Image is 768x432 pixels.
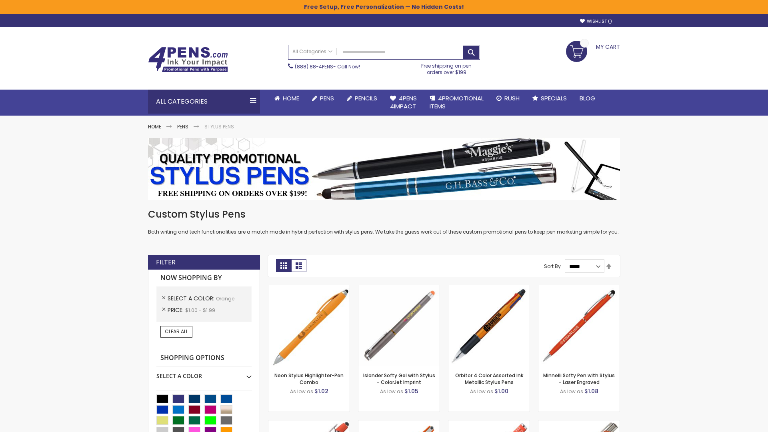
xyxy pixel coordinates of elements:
[494,387,508,395] span: $1.00
[168,294,216,302] span: Select A Color
[430,94,484,110] span: 4PROMOTIONAL ITEMS
[490,90,526,107] a: Rush
[148,208,620,221] h1: Custom Stylus Pens
[390,94,417,110] span: 4Pens 4impact
[526,90,573,107] a: Specials
[580,94,595,102] span: Blog
[156,258,176,267] strong: Filter
[423,90,490,116] a: 4PROMOTIONALITEMS
[148,90,260,114] div: All Categories
[543,372,615,385] a: Minnelli Softy Pen with Stylus - Laser Engraved
[306,90,340,107] a: Pens
[455,372,523,385] a: Orbitor 4 Color Assorted Ink Metallic Stylus Pens
[177,123,188,130] a: Pens
[358,285,440,366] img: Islander Softy Gel with Stylus - ColorJet Imprint-Orange
[216,295,234,302] span: Orange
[156,350,252,367] strong: Shopping Options
[404,387,418,395] span: $1.05
[448,420,530,427] a: Marin Softy Pen with Stylus - Laser Engraved-Orange
[268,90,306,107] a: Home
[320,94,334,102] span: Pens
[538,285,620,366] img: Minnelli Softy Pen with Stylus - Laser Engraved-Orange
[295,63,360,70] span: - Call Now!
[538,285,620,292] a: Minnelli Softy Pen with Stylus - Laser Engraved-Orange
[448,285,530,366] img: Orbitor 4 Color Assorted Ink Metallic Stylus Pens-Orange
[560,388,583,395] span: As low as
[580,18,612,24] a: Wishlist
[148,47,228,72] img: 4Pens Custom Pens and Promotional Products
[268,285,350,292] a: Neon Stylus Highlighter-Pen Combo-Orange
[448,285,530,292] a: Orbitor 4 Color Assorted Ink Metallic Stylus Pens-Orange
[148,138,620,200] img: Stylus Pens
[340,90,384,107] a: Pencils
[541,94,567,102] span: Specials
[544,263,561,270] label: Sort By
[268,420,350,427] a: 4P-MS8B-Orange
[168,306,185,314] span: Price
[148,123,161,130] a: Home
[148,208,620,236] div: Both writing and tech functionalities are a match made in hybrid perfection with stylus pens. We ...
[165,328,188,335] span: Clear All
[584,387,598,395] span: $1.08
[204,123,234,130] strong: Stylus Pens
[290,388,313,395] span: As low as
[295,63,333,70] a: (888) 88-4PENS
[355,94,377,102] span: Pencils
[504,94,520,102] span: Rush
[358,420,440,427] a: Avendale Velvet Touch Stylus Gel Pen-Orange
[160,326,192,337] a: Clear All
[268,285,350,366] img: Neon Stylus Highlighter-Pen Combo-Orange
[380,388,403,395] span: As low as
[288,45,336,58] a: All Categories
[573,90,602,107] a: Blog
[538,420,620,427] a: Tres-Chic Softy Brights with Stylus Pen - Laser-Orange
[358,285,440,292] a: Islander Softy Gel with Stylus - ColorJet Imprint-Orange
[276,259,291,272] strong: Grid
[470,388,493,395] span: As low as
[185,307,215,314] span: $1.00 - $1.99
[283,94,299,102] span: Home
[292,48,332,55] span: All Categories
[156,366,252,380] div: Select A Color
[363,372,435,385] a: Islander Softy Gel with Stylus - ColorJet Imprint
[413,60,480,76] div: Free shipping on pen orders over $199
[314,387,328,395] span: $1.02
[274,372,344,385] a: Neon Stylus Highlighter-Pen Combo
[156,270,252,286] strong: Now Shopping by
[384,90,423,116] a: 4Pens4impact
